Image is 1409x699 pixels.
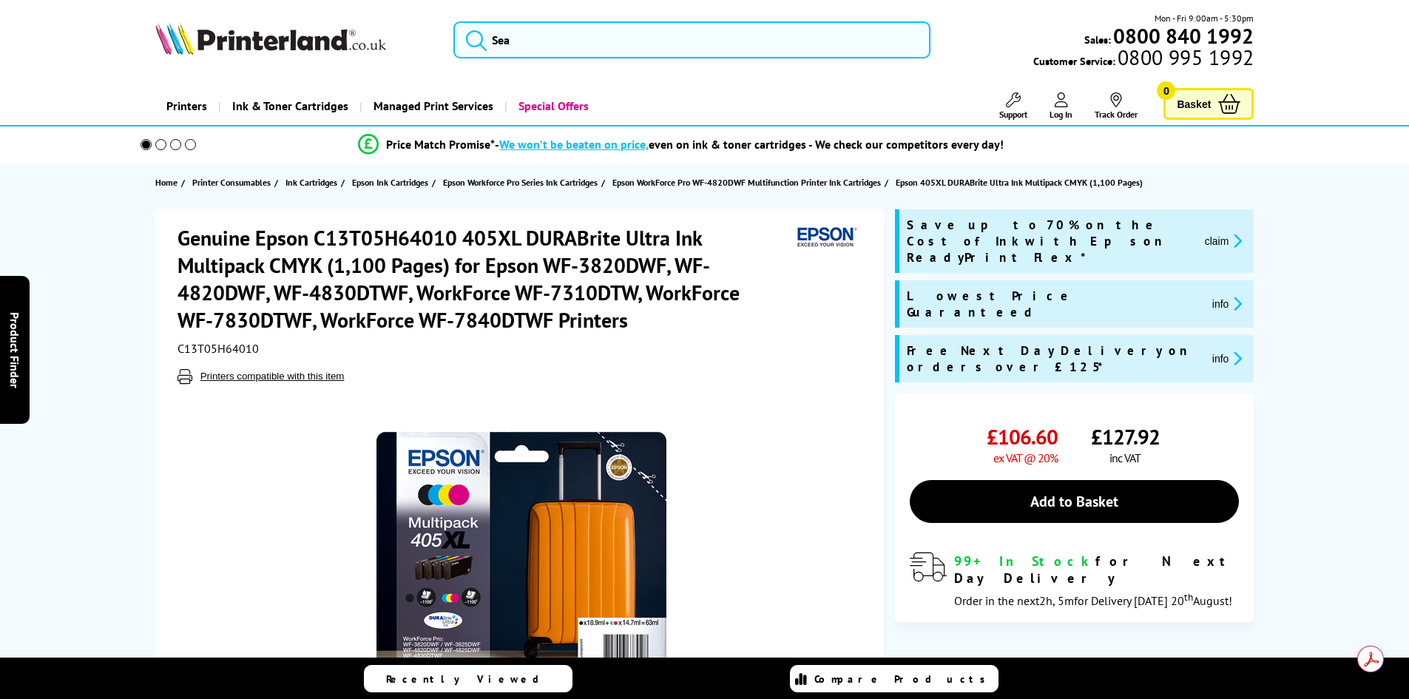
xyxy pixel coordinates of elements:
[352,175,432,190] a: Epson Ink Cartridges
[443,175,598,190] span: Epson Workforce Pro Series Ink Cartridges
[504,87,600,125] a: Special Offers
[1200,232,1247,249] button: promo-description
[178,341,259,356] span: C13T05H64010
[896,177,1143,188] span: Epson 405XL DURABrite Ultra Ink Multipack CMYK (1,100 Pages)
[910,553,1239,607] div: modal_delivery
[192,175,274,190] a: Printer Consumables
[192,175,271,190] span: Printer Consumables
[791,224,859,251] img: Epson
[999,109,1027,120] span: Support
[155,22,386,55] img: Printerland Logo
[1208,350,1247,367] button: promo-description
[1177,94,1211,114] span: Basket
[364,665,572,692] a: Recently Viewed
[907,288,1200,320] span: Lowest Price Guaranteed
[910,480,1239,523] a: Add to Basket
[907,342,1200,375] span: Free Next Day Delivery on orders over £125*
[1039,593,1074,608] span: 2h, 5m
[1208,295,1247,312] button: promo-description
[1115,50,1254,64] span: 0800 995 1992
[612,175,881,190] span: Epson WorkForce Pro WF-4820DWF Multifunction Printer Ink Cartridges
[155,22,436,58] a: Printerland Logo
[1050,92,1072,120] a: Log In
[218,87,359,125] a: Ink & Toner Cartridges
[155,175,181,190] a: Home
[155,87,218,125] a: Printers
[987,423,1058,450] span: £106.60
[1109,450,1141,465] span: inc VAT
[443,175,601,190] a: Epson Workforce Pro Series Ink Cartridges
[386,672,554,686] span: Recently Viewed
[1033,50,1254,68] span: Customer Service:
[954,553,1095,570] span: 99+ In Stock
[1050,109,1072,120] span: Log In
[1157,81,1175,100] span: 0
[1095,92,1138,120] a: Track Order
[359,87,504,125] a: Managed Print Services
[386,137,495,152] span: Price Match Promise*
[453,21,930,58] input: Sea
[1163,88,1254,120] a: Basket 0
[121,132,1243,158] li: modal_Promise
[495,137,1004,152] div: - even on ink & toner cartridges - We check our competitors every day!
[155,175,178,190] span: Home
[1155,11,1254,25] span: Mon - Fri 9:00am - 5:30pm
[499,137,649,152] span: We won’t be beaten on price,
[954,553,1239,587] div: for Next Day Delivery
[7,311,22,388] span: Product Finder
[993,450,1058,465] span: ex VAT @ 20%
[907,217,1193,266] span: Save up to 70% on the Cost of Ink with Epson ReadyPrint Flex*
[1084,33,1111,47] span: Sales:
[1113,22,1254,50] b: 0800 840 1992
[999,92,1027,120] a: Support
[1111,29,1254,43] a: 0800 840 1992
[612,175,885,190] a: Epson WorkForce Pro WF-4820DWF Multifunction Printer Ink Cartridges
[178,224,791,334] h1: Genuine Epson C13T05H64010 405XL DURABrite Ultra Ink Multipack CMYK (1,100 Pages) for Epson WF-38...
[285,175,337,190] span: Ink Cartridges
[790,665,999,692] a: Compare Products
[954,593,1232,608] span: Order in the next for Delivery [DATE] 20 August!
[1091,423,1160,450] span: £127.92
[352,175,428,190] span: Epson Ink Cartridges
[1184,590,1193,604] sup: th
[196,370,349,382] button: Printers compatible with this item
[285,175,341,190] a: Ink Cartridges
[814,672,993,686] span: Compare Products
[232,87,348,125] span: Ink & Toner Cartridges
